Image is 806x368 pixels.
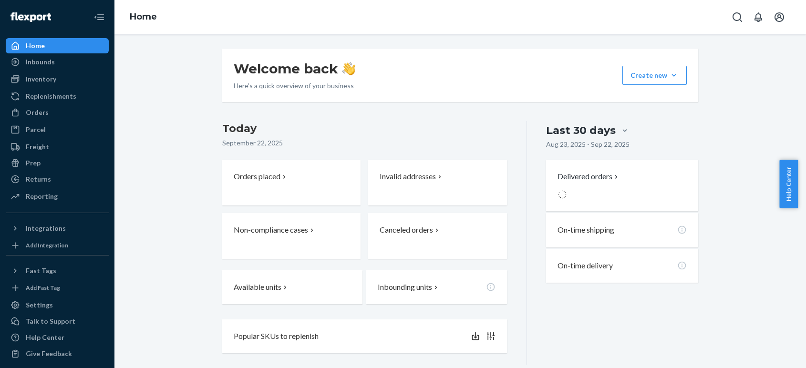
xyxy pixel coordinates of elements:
a: Add Fast Tag [6,282,109,294]
div: Add Integration [26,241,68,249]
div: Last 30 days [546,123,616,138]
p: Invalid addresses [380,171,436,182]
div: Returns [26,174,51,184]
a: Home [6,38,109,53]
div: Integrations [26,224,66,233]
h3: Today [222,121,507,136]
button: Orders placed [222,160,361,205]
button: Open Search Box [728,8,747,27]
button: Open notifications [749,8,768,27]
div: Inventory [26,74,56,84]
p: Inbounding units [378,282,432,293]
button: Help Center [779,160,798,208]
a: Parcel [6,122,109,137]
p: Available units [234,282,281,293]
button: Non-compliance cases [222,213,361,259]
p: Popular SKUs to replenish [234,331,319,342]
img: hand-wave emoji [342,62,355,75]
a: Returns [6,172,109,187]
div: Talk to Support [26,317,75,326]
p: Aug 23, 2025 - Sep 22, 2025 [546,140,630,149]
button: Create new [622,66,687,85]
div: Parcel [26,125,46,134]
button: Close Navigation [90,8,109,27]
p: Canceled orders [380,225,433,235]
a: Settings [6,297,109,313]
button: Talk to Support [6,314,109,329]
p: On-time delivery [558,260,613,271]
div: Inbounds [26,57,55,67]
ol: breadcrumbs [122,3,165,31]
p: Here’s a quick overview of your business [234,81,355,91]
a: Inbounds [6,54,109,70]
a: Replenishments [6,89,109,104]
div: Prep [26,158,41,168]
div: Settings [26,300,53,310]
div: Fast Tags [26,266,56,276]
div: Help Center [26,333,64,342]
p: On-time shipping [558,225,614,235]
button: Canceled orders [368,213,506,259]
div: Give Feedback [26,349,72,358]
a: Orders [6,105,109,120]
p: Non-compliance cases [234,225,308,235]
div: Add Fast Tag [26,284,60,292]
div: Orders [26,108,49,117]
p: Orders placed [234,171,280,182]
a: Home [130,11,157,22]
a: Help Center [6,330,109,345]
div: Freight [26,142,49,152]
p: September 22, 2025 [222,138,507,148]
a: Reporting [6,189,109,204]
img: Flexport logo [10,12,51,22]
button: Give Feedback [6,346,109,361]
button: Delivered orders [558,171,620,182]
a: Inventory [6,72,109,87]
button: Fast Tags [6,263,109,278]
a: Add Integration [6,240,109,251]
a: Freight [6,139,109,154]
div: Home [26,41,45,51]
button: Inbounding units [366,270,506,304]
a: Prep [6,155,109,171]
div: Reporting [26,192,58,201]
button: Available units [222,270,362,304]
h1: Welcome back [234,60,355,77]
button: Integrations [6,221,109,236]
button: Invalid addresses [368,160,506,205]
button: Open account menu [770,8,789,27]
div: Replenishments [26,92,76,101]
